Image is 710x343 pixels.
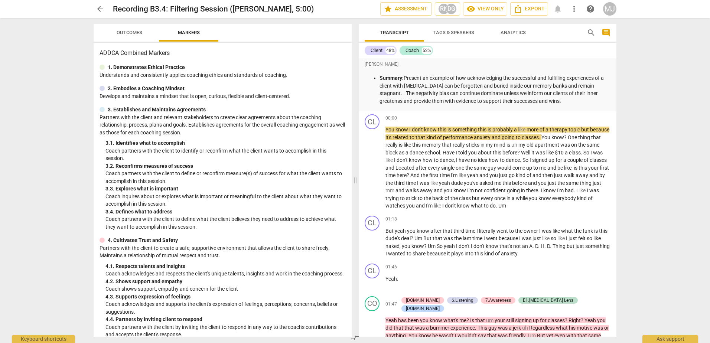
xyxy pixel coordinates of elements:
span: But [385,228,395,234]
span: something [452,127,478,133]
span: was [420,180,430,186]
span: . [440,150,443,156]
span: to [484,203,490,209]
p: Coach inquires about or explores what is important or meaningful to the client about what they wa... [105,193,346,208]
span: Um [498,203,506,209]
span: and [589,172,599,178]
span: I [442,203,445,209]
span: . [496,203,498,209]
span: And [410,172,421,178]
span: you [406,203,416,209]
span: asked [479,180,494,186]
span: a [406,150,410,156]
span: you [468,150,478,156]
span: about [478,150,493,156]
span: my [486,142,494,148]
div: 3. 4. Defines what to address [105,208,346,216]
span: while [516,195,529,201]
span: going [507,187,521,193]
span: I [590,150,593,156]
span: I [530,157,532,163]
span: to [516,134,522,140]
span: this [493,150,502,156]
span: here [397,172,407,178]
p: Understands and consistently applies coaching ethics and standards of coaching. [100,71,346,79]
button: Show/Hide comments [600,27,612,39]
span: it [531,150,535,156]
span: I [394,157,397,163]
div: 3. 3. Explores what is important [105,185,346,193]
span: you've [464,180,479,186]
p: Develops and maintains a mindset that is open, curious, flexible and client-centered. [100,92,346,100]
span: do [490,203,496,209]
button: Assessment [380,2,432,16]
span: trying [385,195,400,201]
p: Coach partners with the client to define what the client believes they need to address to achieve... [105,215,346,231]
span: more_vert [570,4,579,13]
span: . [581,150,583,156]
span: , [454,157,456,163]
span: ? [517,150,521,156]
span: a [545,127,550,133]
span: I'm [467,187,475,193]
span: owner [524,228,539,234]
span: I'm [426,203,434,209]
span: and [547,165,557,171]
span: in [481,142,486,148]
span: me [539,165,547,171]
p: Coach partners with the client to identify or reconfirm what the client wants to accomplish in th... [105,147,346,162]
span: would [497,165,512,171]
span: yeah [467,172,479,178]
span: to [509,228,515,234]
span: and [492,134,502,140]
span: in [507,195,512,201]
span: that [591,134,601,140]
span: the [515,228,524,234]
span: . [539,134,541,140]
div: 52% [422,47,432,54]
span: to [418,195,424,201]
span: confident [484,187,507,193]
span: a [565,150,569,156]
span: you [538,180,548,186]
span: that [416,134,426,140]
span: up [548,157,556,163]
a: Help [584,2,597,16]
span: watches [385,203,406,209]
span: have [459,157,471,163]
span: after [430,228,443,234]
span: compare_arrows [351,333,359,342]
span: be [557,165,564,171]
span: before [502,150,517,156]
span: the [465,165,474,171]
span: know [457,203,471,209]
p: 1. Demonstrates Ethical Practice [108,63,185,71]
span: of [527,172,532,178]
span: to [410,134,416,140]
button: View only [463,2,507,16]
span: on [571,142,578,148]
p: Partners with the client and relevant stakeholders to create clear agreements about the coaching ... [100,114,346,137]
span: in [521,187,526,193]
span: it's [385,134,393,140]
div: Change speaker [365,216,380,231]
span: classes [522,134,539,140]
span: one [456,165,465,171]
span: ? [564,134,568,140]
span: is [488,127,492,133]
span: . [574,187,576,193]
span: star [384,4,393,13]
span: away [576,172,589,178]
span: 00:00 [385,115,397,121]
span: the [385,180,394,186]
div: Change speaker [365,114,380,129]
span: arrow_back [96,4,105,13]
span: anxiety [474,134,492,140]
span: topic [569,127,581,133]
span: sticks [466,142,481,148]
span: me [494,180,502,186]
span: after [416,165,428,171]
span: I'm [451,172,459,178]
span: because [590,127,609,133]
span: know [424,127,438,133]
